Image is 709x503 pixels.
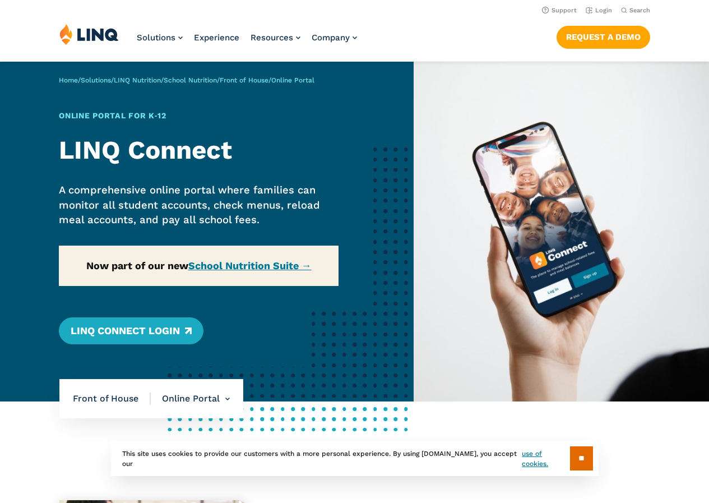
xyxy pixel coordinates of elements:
[522,449,569,469] a: use of cookies.
[621,6,650,15] button: Open Search Bar
[137,33,183,43] a: Solutions
[542,7,577,14] a: Support
[137,24,357,61] nav: Primary Navigation
[557,24,650,48] nav: Button Navigation
[194,33,239,43] a: Experience
[220,76,268,84] a: Front of House
[73,393,151,405] span: Front of House
[271,76,314,84] span: Online Portal
[114,76,161,84] a: LINQ Nutrition
[59,317,203,344] a: LINQ Connect Login
[164,76,217,84] a: School Nutrition
[251,33,300,43] a: Resources
[59,110,338,122] h1: Online Portal for K‑12
[586,7,612,14] a: Login
[137,33,175,43] span: Solutions
[251,33,293,43] span: Resources
[629,7,650,14] span: Search
[59,183,338,227] p: A comprehensive online portal where families can monitor all student accounts, check menus, reloa...
[59,76,314,84] span: / / / / /
[59,24,119,45] img: LINQ | K‑12 Software
[81,76,111,84] a: Solutions
[86,260,312,271] strong: Now part of our new
[59,76,78,84] a: Home
[151,379,230,418] li: Online Portal
[59,135,232,165] strong: LINQ Connect
[111,441,599,476] div: This site uses cookies to provide our customers with a more personal experience. By using [DOMAIN...
[557,26,650,48] a: Request a Demo
[312,33,350,43] span: Company
[312,33,357,43] a: Company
